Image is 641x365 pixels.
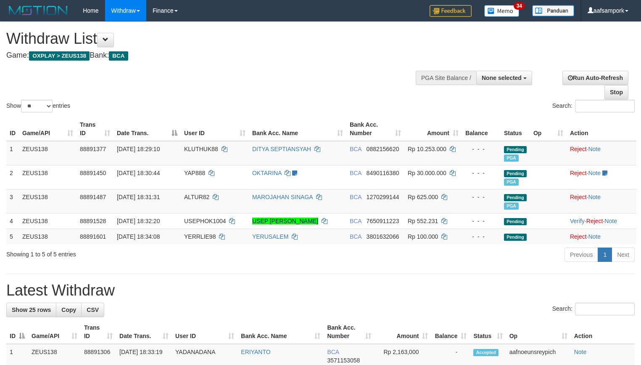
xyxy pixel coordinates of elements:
[530,117,567,141] th: Op: activate to sort column ascending
[504,155,519,162] span: Marked by aafnoeunsreypich
[367,170,399,176] span: Copy 8490116380 to clipboard
[430,5,472,17] img: Feedback.jpg
[252,233,288,240] a: YERUSALEM
[504,170,527,177] span: Pending
[350,194,361,200] span: BCA
[6,282,635,299] h1: Latest Withdraw
[367,146,399,152] span: Copy 0882156620 to clipboard
[61,306,76,313] span: Copy
[375,320,431,344] th: Amount: activate to sort column ascending
[501,117,530,141] th: Status
[6,247,261,258] div: Showing 1 to 5 of 5 entries
[552,303,635,315] label: Search:
[327,349,339,355] span: BCA
[575,303,635,315] input: Search:
[416,71,476,85] div: PGA Site Balance /
[184,146,218,152] span: KLUTHUK88
[6,189,19,213] td: 3
[514,2,525,10] span: 34
[117,233,160,240] span: [DATE] 18:34:08
[81,320,116,344] th: Trans ID: activate to sort column ascending
[604,85,628,99] a: Stop
[117,146,160,152] span: [DATE] 18:29:10
[588,170,601,176] a: Note
[172,320,237,344] th: User ID: activate to sort column ascending
[81,303,104,317] a: CSV
[570,194,587,200] a: Reject
[408,194,438,200] span: Rp 625.000
[588,233,601,240] a: Note
[567,213,636,229] td: · ·
[552,100,635,112] label: Search:
[6,213,19,229] td: 4
[6,229,19,244] td: 5
[19,117,76,141] th: Game/API: activate to sort column ascending
[575,100,635,112] input: Search:
[462,117,501,141] th: Balance
[504,218,527,225] span: Pending
[570,170,587,176] a: Reject
[570,233,587,240] a: Reject
[565,248,598,262] a: Previous
[346,117,404,141] th: Bank Acc. Number: activate to sort column ascending
[465,232,497,241] div: - - -
[567,165,636,189] td: ·
[612,248,635,262] a: Next
[571,320,635,344] th: Action
[470,320,506,344] th: Status: activate to sort column ascending
[570,146,587,152] a: Reject
[562,71,628,85] a: Run Auto-Refresh
[504,146,527,153] span: Pending
[504,179,519,186] span: Marked by aafmaleo
[181,117,249,141] th: User ID: activate to sort column ascending
[6,165,19,189] td: 2
[504,202,519,210] span: Marked by aafnoeunsreypich
[6,141,19,165] td: 1
[19,213,76,229] td: ZEUS138
[465,169,497,177] div: - - -
[80,146,106,152] span: 88891377
[19,189,76,213] td: ZEUS138
[408,233,438,240] span: Rp 100.000
[87,306,99,313] span: CSV
[80,194,106,200] span: 88891487
[80,218,106,224] span: 88891528
[252,194,313,200] a: MAROJAHAN SINAGA
[350,218,361,224] span: BCA
[408,218,438,224] span: Rp 552.231
[252,146,311,152] a: DITYA SEPTIANSYAH
[465,217,497,225] div: - - -
[408,146,446,152] span: Rp 10.253.000
[367,218,399,224] span: Copy 7650911223 to clipboard
[80,170,106,176] span: 88891450
[327,357,360,364] span: Copy 3571153058 to clipboard
[80,233,106,240] span: 88891601
[184,233,216,240] span: YERRLIE98
[109,51,128,61] span: BCA
[184,170,205,176] span: YAP888
[570,218,585,224] a: Verify
[476,71,532,85] button: None selected
[252,218,318,224] a: USEP [PERSON_NAME]
[184,218,226,224] span: USEPHOK1004
[567,189,636,213] td: ·
[567,229,636,244] td: ·
[367,194,399,200] span: Copy 1270299144 to clipboard
[465,145,497,153] div: - - -
[586,218,603,224] a: Reject
[113,117,181,141] th: Date Trans.: activate to sort column descending
[482,75,522,81] span: None selected
[404,117,462,141] th: Amount: activate to sort column ascending
[19,229,76,244] td: ZEUS138
[588,146,601,152] a: Note
[465,193,497,201] div: - - -
[249,117,346,141] th: Bank Acc. Name: activate to sort column ascending
[567,141,636,165] td: ·
[117,194,160,200] span: [DATE] 18:31:31
[506,320,571,344] th: Op: activate to sort column ascending
[6,303,56,317] a: Show 25 rows
[184,194,209,200] span: ALTUR82
[6,320,28,344] th: ID: activate to sort column descending
[408,170,446,176] span: Rp 30.000.000
[532,5,574,16] img: panduan.png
